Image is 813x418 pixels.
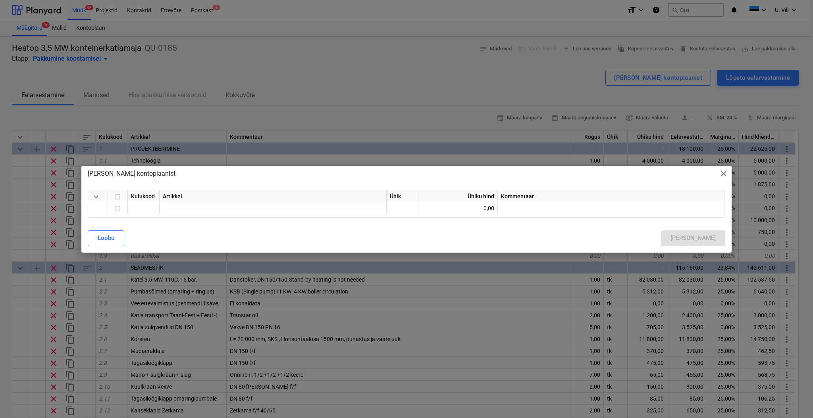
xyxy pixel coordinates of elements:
div: Ühiku hind [418,190,498,202]
p: [PERSON_NAME] kontoplaanist [88,169,175,178]
div: Ühik [387,190,418,202]
div: 0,00 [422,202,494,214]
button: Loobu [88,230,124,246]
span: keyboard_arrow_down [91,192,101,201]
div: Kulukood [128,190,160,202]
div: Loobu [98,233,114,243]
div: Vestlusvidin [773,380,813,418]
iframe: Chat Widget [773,380,813,418]
span: close [719,169,728,178]
div: Artikkel [160,190,387,202]
div: Kommentaar [498,190,724,202]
